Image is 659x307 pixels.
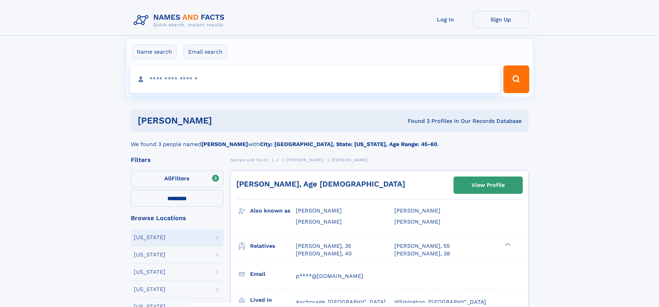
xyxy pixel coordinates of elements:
span: [PERSON_NAME] [331,157,368,162]
a: Log In [418,11,473,28]
div: [US_STATE] [134,235,165,240]
a: [PERSON_NAME] [286,155,323,164]
h3: Email [250,268,296,280]
a: J [276,155,279,164]
a: [PERSON_NAME], 55 [394,242,450,250]
div: View Profile [472,177,505,193]
div: Filters [131,157,223,163]
label: Name search [132,45,176,59]
div: We found 3 people named with . [131,132,529,148]
h1: [PERSON_NAME] [138,116,310,125]
span: [PERSON_NAME] [296,207,342,214]
span: J [276,157,279,162]
div: Browse Locations [131,215,223,221]
div: ❯ [503,242,511,246]
a: [PERSON_NAME], Age [DEMOGRAPHIC_DATA] [236,180,405,188]
h3: Also known as [250,205,296,217]
h3: Relatives [250,240,296,252]
b: [PERSON_NAME] [201,141,248,147]
b: City: [GEOGRAPHIC_DATA], State: [US_STATE], Age Range: 45-60 [260,141,437,147]
a: Names and Facts [230,155,268,164]
label: Email search [184,45,227,59]
button: Search Button [503,65,529,93]
span: [PERSON_NAME] [296,218,342,225]
span: [PERSON_NAME] [286,157,323,162]
div: Found 3 Profiles In Our Records Database [310,117,522,125]
span: Wilmington, [GEOGRAPHIC_DATA] [394,299,486,305]
label: Filters [131,171,223,187]
div: [US_STATE] [134,252,165,258]
h3: Lived in [250,294,296,306]
a: [PERSON_NAME], 40 [296,250,352,258]
span: [PERSON_NAME] [394,207,440,214]
span: Anchorage, [GEOGRAPHIC_DATA] [296,299,386,305]
a: [PERSON_NAME], 38 [394,250,450,258]
a: Sign Up [473,11,529,28]
a: View Profile [454,177,522,193]
span: [PERSON_NAME] [394,218,440,225]
a: [PERSON_NAME], 35 [296,242,351,250]
img: Logo Names and Facts [131,11,230,30]
div: [US_STATE] [134,269,165,275]
span: All [164,175,172,182]
div: [US_STATE] [134,287,165,292]
input: search input [130,65,501,93]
